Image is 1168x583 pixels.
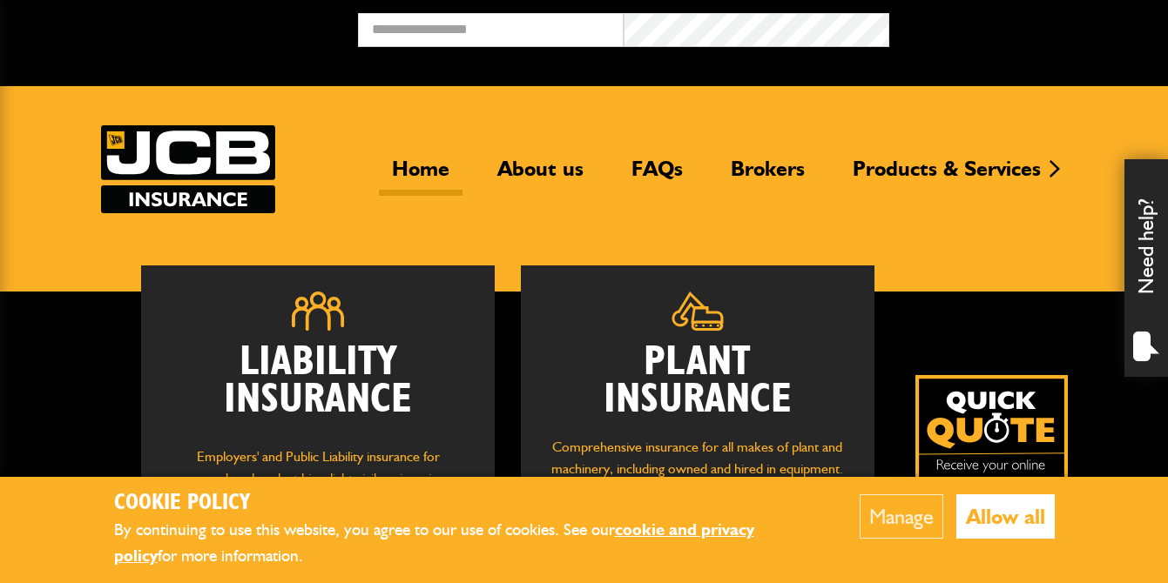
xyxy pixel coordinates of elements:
[547,436,848,525] p: Comprehensive insurance for all makes of plant and machinery, including owned and hired in equipm...
[101,125,275,213] img: JCB Insurance Services logo
[547,344,848,419] h2: Plant Insurance
[1124,159,1168,377] div: Need help?
[915,375,1068,527] img: Quick Quote
[114,517,807,570] p: By continuing to use this website, you agree to our use of cookies. See our for more information.
[167,344,469,428] h2: Liability Insurance
[889,13,1155,40] button: Broker Login
[718,156,818,196] a: Brokers
[860,494,943,539] button: Manage
[915,375,1068,527] a: Get your insurance quote isn just 2-minutes
[956,494,1055,539] button: Allow all
[114,490,807,517] h2: Cookie Policy
[618,156,696,196] a: FAQs
[114,519,754,566] a: cookie and privacy policy
[379,156,462,196] a: Home
[484,156,597,196] a: About us
[840,156,1054,196] a: Products & Services
[101,125,275,213] a: JCB Insurance Services
[167,446,469,544] p: Employers' and Public Liability insurance for groundworks, plant hire, light civil engineering, d...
